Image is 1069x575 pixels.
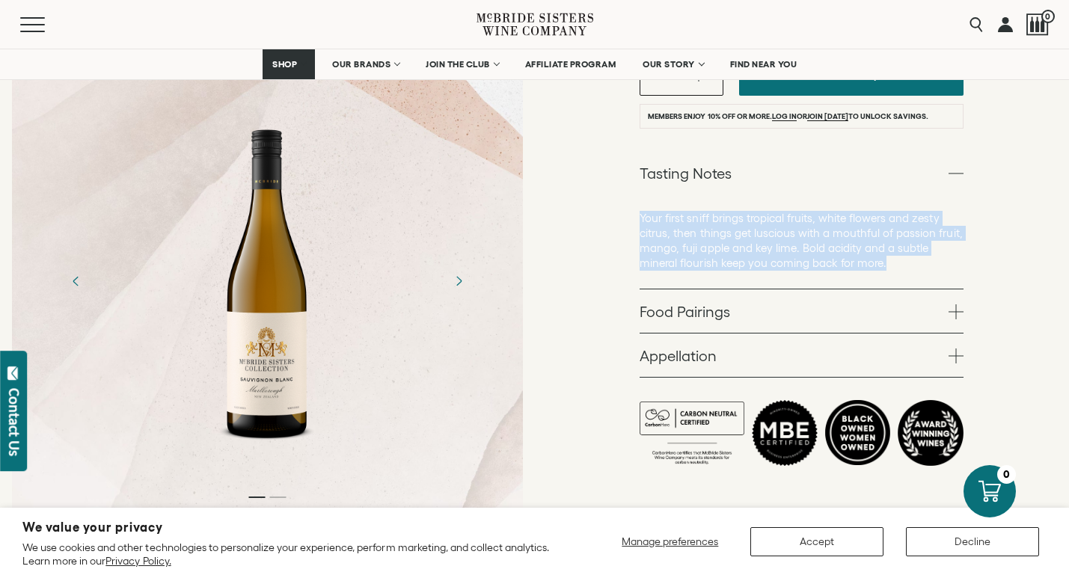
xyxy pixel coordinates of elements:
[22,521,562,534] h2: We value your privacy
[613,527,728,556] button: Manage preferences
[7,388,22,456] div: Contact Us
[20,17,74,32] button: Mobile Menu Trigger
[322,49,408,79] a: OUR BRANDS
[426,59,490,70] span: JOIN THE CLUB
[640,333,964,377] a: Appellation
[640,151,964,194] a: Tasting Notes
[269,496,286,498] li: Page dot 2
[1041,10,1055,23] span: 0
[750,527,883,556] button: Accept
[643,59,695,70] span: OUR STORY
[906,527,1039,556] button: Decline
[640,104,964,129] li: Members enjoy 10% off or more. or to unlock savings.
[633,49,713,79] a: OUR STORY
[263,49,315,79] a: SHOP
[515,49,626,79] a: AFFILIATE PROGRAM
[640,289,964,333] a: Food Pairings
[57,262,96,301] button: Previous
[525,59,616,70] span: AFFILIATE PROGRAM
[720,49,807,79] a: FIND NEAR YOU
[272,59,298,70] span: SHOP
[622,535,718,547] span: Manage preferences
[332,59,390,70] span: OUR BRANDS
[640,211,964,271] p: Your first sniff brings tropical fruits, white flowers and zesty citrus, then things get luscious...
[22,541,562,568] p: We use cookies and other technologies to personalize your experience, perform marketing, and coll...
[105,555,171,567] a: Privacy Policy.
[248,496,265,498] li: Page dot 1
[997,465,1016,484] div: 0
[730,59,797,70] span: FIND NEAR YOU
[439,262,478,301] button: Next
[807,112,848,121] a: join [DATE]
[416,49,508,79] a: JOIN THE CLUB
[772,112,797,121] a: Log in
